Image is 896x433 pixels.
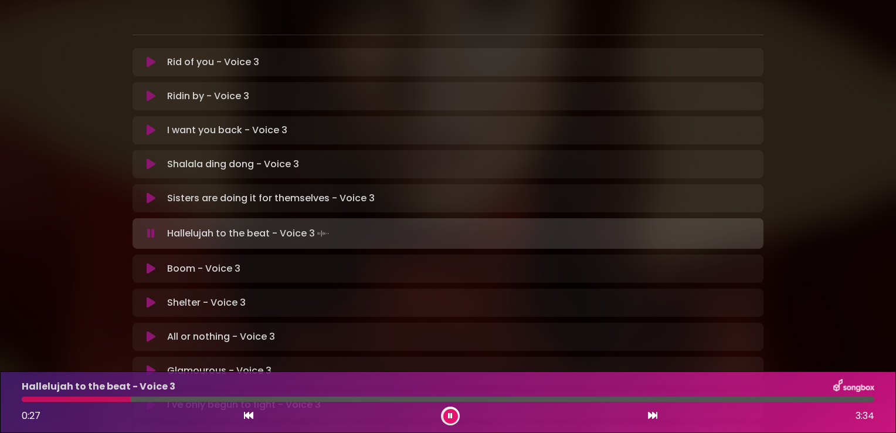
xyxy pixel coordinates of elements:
[167,296,246,310] p: Shelter - Voice 3
[22,409,40,422] span: 0:27
[167,330,275,344] p: All or nothing - Voice 3
[167,123,287,137] p: I want you back - Voice 3
[167,55,259,69] p: Rid of you - Voice 3
[167,191,375,205] p: Sisters are doing it for themselves - Voice 3
[856,409,874,423] span: 3:34
[167,364,271,378] p: Glamourous - Voice 3
[315,225,331,242] img: waveform4.gif
[167,225,331,242] p: Hallelujah to the beat - Voice 3
[167,262,240,276] p: Boom - Voice 3
[833,379,874,394] img: songbox-logo-white.png
[167,89,249,103] p: Ridin by - Voice 3
[22,380,175,394] p: Hallelujah to the beat - Voice 3
[167,157,299,171] p: Shalala ding dong - Voice 3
